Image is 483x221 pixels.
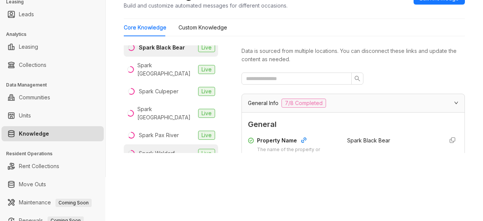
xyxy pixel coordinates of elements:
span: 7/8 Completed [281,99,326,108]
li: Move Outs [2,177,104,192]
span: Live [198,87,215,96]
li: Leads [2,7,104,22]
a: Leasing [19,39,38,54]
h3: Resident Operations [6,150,105,157]
a: Rent Collections [19,159,59,174]
span: Live [198,43,215,52]
li: Knowledge [2,126,104,141]
span: General [248,119,458,130]
div: Data is sourced from multiple locations. You can disconnect these links and update the content as... [241,47,465,63]
a: Collections [19,57,46,73]
span: Live [198,65,215,74]
div: Build and customize automated messages for different occasions. [124,2,288,9]
div: Custom Knowledge [178,23,227,32]
h3: Data Management [6,82,105,88]
span: Coming Soon [55,199,92,207]
div: Spark [GEOGRAPHIC_DATA] [137,105,195,122]
li: Units [2,108,104,123]
span: expanded [454,100,458,105]
a: Move Outs [19,177,46,192]
div: Core Knowledge [124,23,166,32]
li: Rent Collections [2,159,104,174]
a: Knowledge [19,126,49,141]
li: Collections [2,57,104,73]
a: Communities [19,90,50,105]
span: search [354,76,360,82]
div: Property Name [257,136,338,146]
li: Leasing [2,39,104,54]
span: Live [198,131,215,140]
div: General Info7/8 Completed [242,94,465,112]
div: Spark Black Bear [139,43,185,52]
a: Units [19,108,31,123]
div: Spark [GEOGRAPHIC_DATA] [137,61,195,78]
div: The name of the property or apartment complex. [257,146,338,161]
span: General Info [248,99,278,107]
div: Spark Pax River [139,131,179,139]
li: Communities [2,90,104,105]
div: Spark Waldorf [139,149,175,158]
span: Live [198,109,215,118]
h3: Analytics [6,31,105,38]
li: Maintenance [2,195,104,210]
div: Spark Culpeper [139,87,178,96]
span: Spark Black Bear [347,137,390,144]
a: Leads [19,7,34,22]
span: Live [198,149,215,158]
